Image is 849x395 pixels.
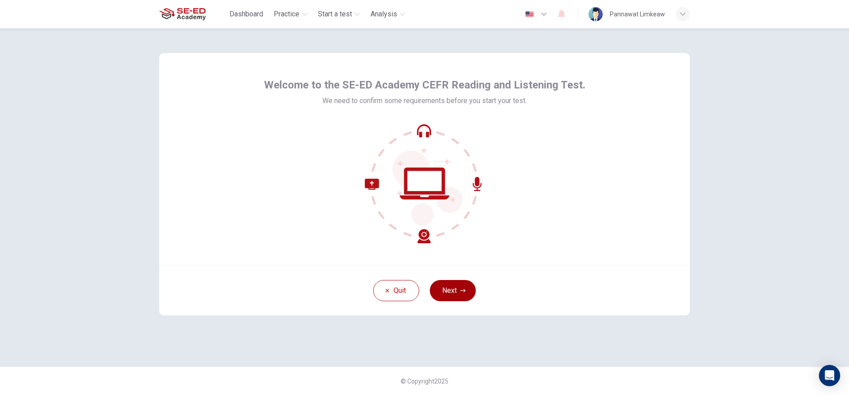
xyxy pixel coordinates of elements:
[401,378,448,385] span: © Copyright 2025
[159,5,206,23] img: SE-ED Academy logo
[524,11,535,18] img: en
[264,78,585,92] span: Welcome to the SE-ED Academy CEFR Reading and Listening Test.
[226,6,267,22] button: Dashboard
[322,96,527,106] span: We need to confirm some requirements before you start your test.
[373,280,419,301] button: Quit
[610,9,665,19] div: Pannawat Limkeaw
[819,365,840,386] div: Open Intercom Messenger
[589,7,603,21] img: Profile picture
[371,9,397,19] span: Analysis
[270,6,311,22] button: Practice
[274,9,299,19] span: Practice
[314,6,363,22] button: Start a test
[367,6,409,22] button: Analysis
[318,9,352,19] span: Start a test
[159,5,226,23] a: SE-ED Academy logo
[430,280,476,301] button: Next
[229,9,263,19] span: Dashboard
